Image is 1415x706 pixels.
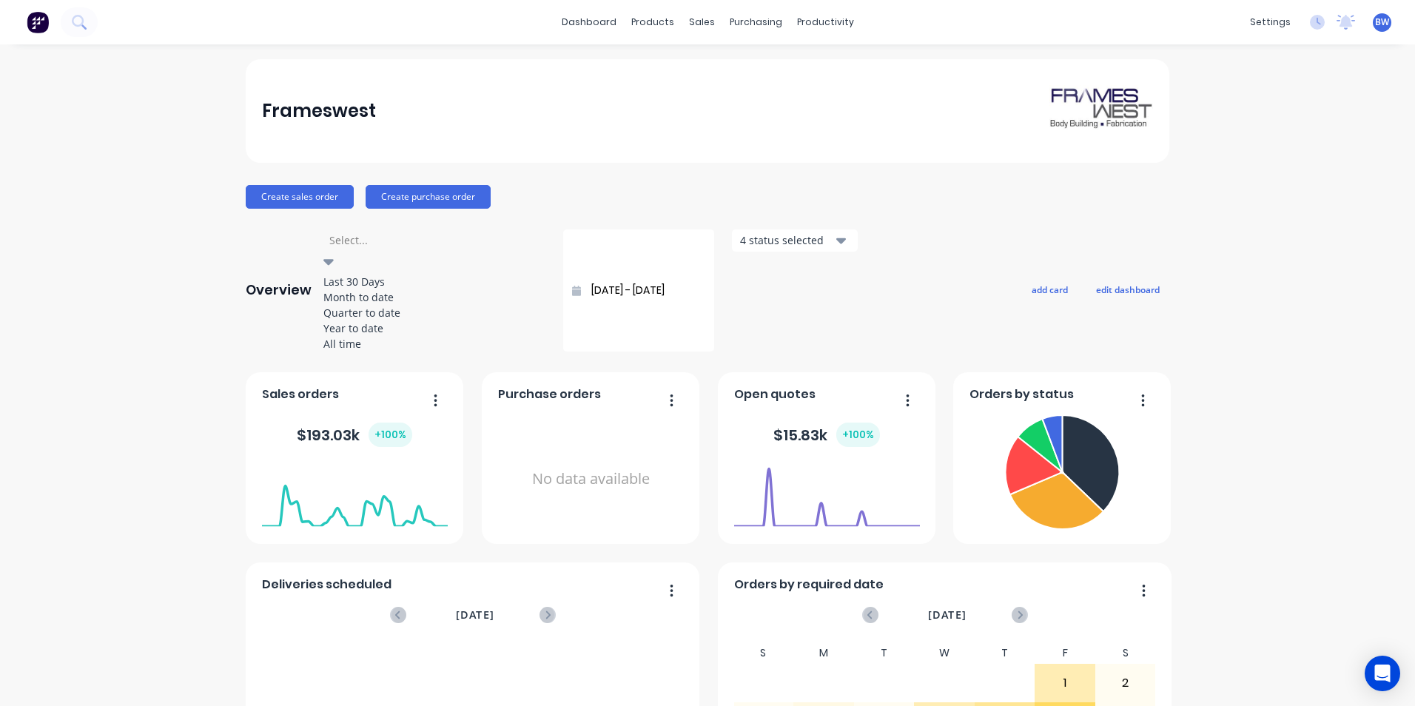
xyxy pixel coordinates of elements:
span: [DATE] [456,607,494,623]
span: Deliveries scheduled [262,576,391,594]
div: products [624,11,682,33]
span: Purchase orders [498,386,601,403]
div: + 100 % [369,423,412,447]
span: Orders by required date [734,576,884,594]
div: No data available [498,409,684,549]
span: Sales orders [262,386,339,403]
div: All time [323,336,545,352]
span: Orders by status [969,386,1074,403]
div: 1 [1035,665,1095,702]
button: Create sales order [246,185,354,209]
span: Open quotes [734,386,816,403]
div: Open Intercom Messenger [1365,656,1400,691]
div: S [733,642,794,664]
div: Last 30 Days [323,274,545,289]
div: purchasing [722,11,790,33]
div: settings [1243,11,1298,33]
div: F [1035,642,1095,664]
div: $ 193.03k [297,423,412,447]
div: T [975,642,1035,664]
button: 4 status selected [732,229,858,252]
div: W [914,642,975,664]
div: $ 15.83k [773,423,880,447]
div: productivity [790,11,861,33]
div: Month to date [323,289,545,305]
a: dashboard [554,11,624,33]
img: Frameswest [1049,85,1153,137]
div: 2 [1096,665,1155,702]
button: add card [1022,280,1078,300]
span: [DATE] [928,607,967,623]
button: edit dashboard [1086,280,1169,300]
img: Factory [27,11,49,33]
div: M [793,642,854,664]
button: Create purchase order [366,185,491,209]
div: S [1095,642,1156,664]
div: Quarter to date [323,305,545,320]
div: + 100 % [836,423,880,447]
div: T [854,642,915,664]
span: BW [1375,16,1389,29]
div: sales [682,11,722,33]
div: 4 status selected [740,232,833,248]
div: Frameswest [262,96,376,126]
div: Year to date [323,320,545,336]
div: Overview [246,275,312,305]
